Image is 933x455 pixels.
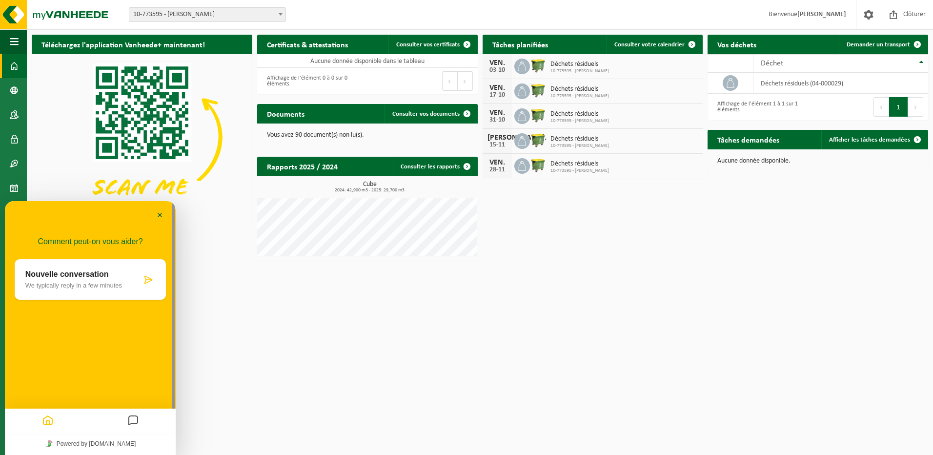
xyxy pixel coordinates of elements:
[120,210,137,229] button: Messages
[487,92,507,99] div: 17-10
[550,135,609,143] span: Déchets résiduels
[32,35,215,54] h2: Téléchargez l'application Vanheede+ maintenant!
[550,143,609,149] span: 10-773595 - [PERSON_NAME]
[717,158,918,165] p: Aucune donnée disponible.
[550,68,609,74] span: 10-773595 - [PERSON_NAME]
[262,181,478,193] h3: Cube
[37,236,134,249] a: Powered by [DOMAIN_NAME]
[873,97,889,117] button: Previous
[393,157,477,176] a: Consulter les rapports
[607,35,702,54] a: Consulter votre calendrier
[262,70,363,92] div: Affichage de l'élément 0 à 0 sur 0 éléments
[32,54,252,220] img: Download de VHEPlus App
[458,71,473,91] button: Next
[129,8,285,21] span: 10-773595 - SRL EMMANUEL DUTRIEUX - HOLLAIN
[708,130,789,149] h2: Tâches demandées
[712,96,813,118] div: Affichage de l'élément 1 à 1 sur 1 éléments
[550,118,609,124] span: 10-773595 - [PERSON_NAME]
[530,157,547,173] img: WB-1100-HPE-GN-50
[257,104,314,123] h2: Documents
[829,137,910,143] span: Afficher les tâches demandées
[442,71,458,91] button: Previous
[483,35,558,54] h2: Tâches planifiées
[753,73,928,94] td: déchets résiduels (04-000029)
[550,85,609,93] span: Déchets résiduels
[530,132,547,148] img: WB-1100-HPE-GN-50
[257,54,478,68] td: Aucune donnée disponible dans le tableau
[487,84,507,92] div: VEN.
[392,111,460,117] span: Consulter vos documents
[550,110,609,118] span: Déchets résiduels
[262,188,478,193] span: 2024: 42,900 m3 - 2025: 29,700 m3
[487,142,507,148] div: 15-11
[487,67,507,74] div: 03-10
[35,210,51,229] button: Home
[614,41,685,48] span: Consulter votre calendrier
[41,239,48,246] img: Tawky_16x16.svg
[530,107,547,124] img: WB-1100-HPE-GN-50
[487,109,507,117] div: VEN.
[396,41,460,48] span: Consulter vos certificats
[708,35,766,54] h2: Vos déchets
[908,97,923,117] button: Next
[821,130,927,149] a: Afficher les tâches demandées
[550,168,609,174] span: 10-773595 - [PERSON_NAME]
[889,97,908,117] button: 1
[550,160,609,168] span: Déchets résiduels
[487,166,507,173] div: 28-11
[257,157,347,176] h2: Rapports 2025 / 2024
[257,35,358,54] h2: Certificats & attestations
[847,41,910,48] span: Demander un transport
[388,35,477,54] a: Consulter vos certificats
[530,82,547,99] img: WB-1100-HPE-GN-50
[267,132,468,139] p: Vous avez 90 document(s) non lu(s).
[487,134,507,142] div: [PERSON_NAME].
[487,159,507,166] div: VEN.
[839,35,927,54] a: Demander un transport
[5,201,176,455] iframe: chat widget
[129,7,286,22] span: 10-773595 - SRL EMMANUEL DUTRIEUX - HOLLAIN
[530,57,547,74] img: WB-1100-HPE-GN-50
[487,59,507,67] div: VEN.
[487,117,507,124] div: 31-10
[550,61,609,68] span: Déchets résiduels
[385,104,477,124] a: Consulter vos documents
[797,11,846,18] strong: [PERSON_NAME]
[550,93,609,99] span: 10-773595 - [PERSON_NAME]
[761,60,783,67] span: Déchet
